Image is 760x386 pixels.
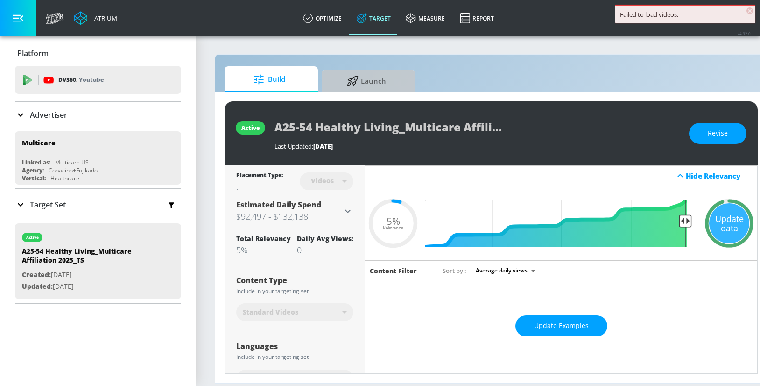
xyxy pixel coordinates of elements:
span: Created: [22,270,51,279]
div: DV360: Youtube [15,66,181,94]
a: Target [349,1,398,35]
div: Atrium [91,14,117,22]
a: optimize [296,1,349,35]
div: Estimated Daily Spend$92,497 - $132,138 [236,200,353,223]
div: active [26,235,39,240]
div: Agency: [22,166,44,174]
div: Include in your targeting set [236,288,353,294]
div: Multicare US [55,158,89,166]
div: Platform [15,40,181,66]
div: Failed to load videos. [620,10,751,19]
span: × [746,7,753,14]
div: Average daily views [471,264,539,277]
div: Total Relevancy [236,234,291,243]
span: Sort by [443,266,466,275]
div: Hide Relevancy [686,171,752,180]
div: Include in your targeting set [236,354,353,360]
button: Revise [689,123,746,144]
p: [DATE] [22,269,153,281]
span: Build [234,68,305,91]
h6: Content Filter [370,266,417,275]
h3: $92,497 - $132,138 [236,210,342,223]
span: Relevance [383,226,403,230]
div: Placement Type: [236,171,283,181]
span: Updated: [22,282,53,291]
input: Final Threshold [430,200,692,247]
a: Atrium [74,11,117,25]
button: Update Examples [515,315,607,336]
div: Content Type [236,277,353,284]
div: MulticareLinked as:Multicare USAgency:Copacino+FujikadoVertical:Healthcare [15,131,181,185]
div: Languages [236,343,353,350]
p: DV360: [58,75,104,85]
span: Standard Videos [243,307,298,317]
p: Youtube [79,75,104,85]
div: Multicare [22,138,56,147]
div: Videos [306,177,338,185]
span: Launch [331,70,402,92]
div: activeA25-54 Healthy Living_Multicare Affiliation 2025_TSCreated:[DATE]Updated:[DATE] [15,223,181,299]
div: active [241,124,260,132]
div: Last Updated: [274,142,680,150]
p: Target Set [30,200,66,210]
div: Update data [709,203,749,243]
a: measure [398,1,452,35]
div: Linked as: [22,158,50,166]
div: Copacino+Fujikado [49,166,98,174]
div: A25-54 Healthy Living_Multicare Affiliation 2025_TS [22,247,153,269]
a: Report [452,1,501,35]
span: [DATE] [313,142,333,150]
div: Daily Avg Views: [297,234,353,243]
p: Advertiser [30,110,67,120]
p: [DATE] [22,281,153,293]
span: Estimated Daily Spend [236,200,321,210]
div: Advertiser [15,102,181,128]
div: Vertical: [22,174,46,182]
div: Healthcare [50,174,79,182]
span: 5% [387,216,400,226]
span: Update Examples [534,320,589,332]
div: 5% [236,244,291,256]
span: v 4.32.0 [738,31,751,36]
p: Platform [17,48,49,58]
span: Revise [708,128,728,139]
div: 0 [297,244,353,256]
div: Target Set [15,189,181,220]
div: Hide Relevancy [365,165,757,186]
